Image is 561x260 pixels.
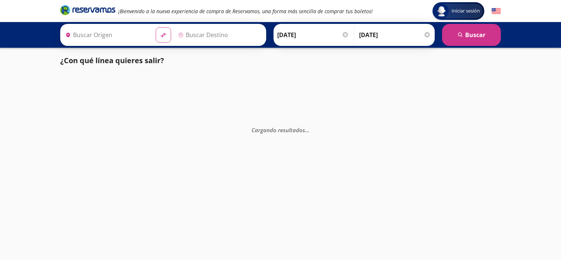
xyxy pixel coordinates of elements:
[308,126,310,134] span: .
[442,24,501,46] button: Buscar
[175,26,263,44] input: Buscar Destino
[449,7,483,15] span: Iniciar sesión
[307,126,308,134] span: .
[60,4,115,18] a: Brand Logo
[359,26,431,44] input: Opcional
[277,26,349,44] input: Elegir Fecha
[492,7,501,16] button: English
[62,26,150,44] input: Buscar Origen
[60,4,115,15] i: Brand Logo
[305,126,307,134] span: .
[118,8,373,15] em: ¡Bienvenido a la nueva experiencia de compra de Reservamos, una forma más sencilla de comprar tus...
[251,126,310,134] em: Cargando resultados
[60,55,164,66] p: ¿Con qué línea quieres salir?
